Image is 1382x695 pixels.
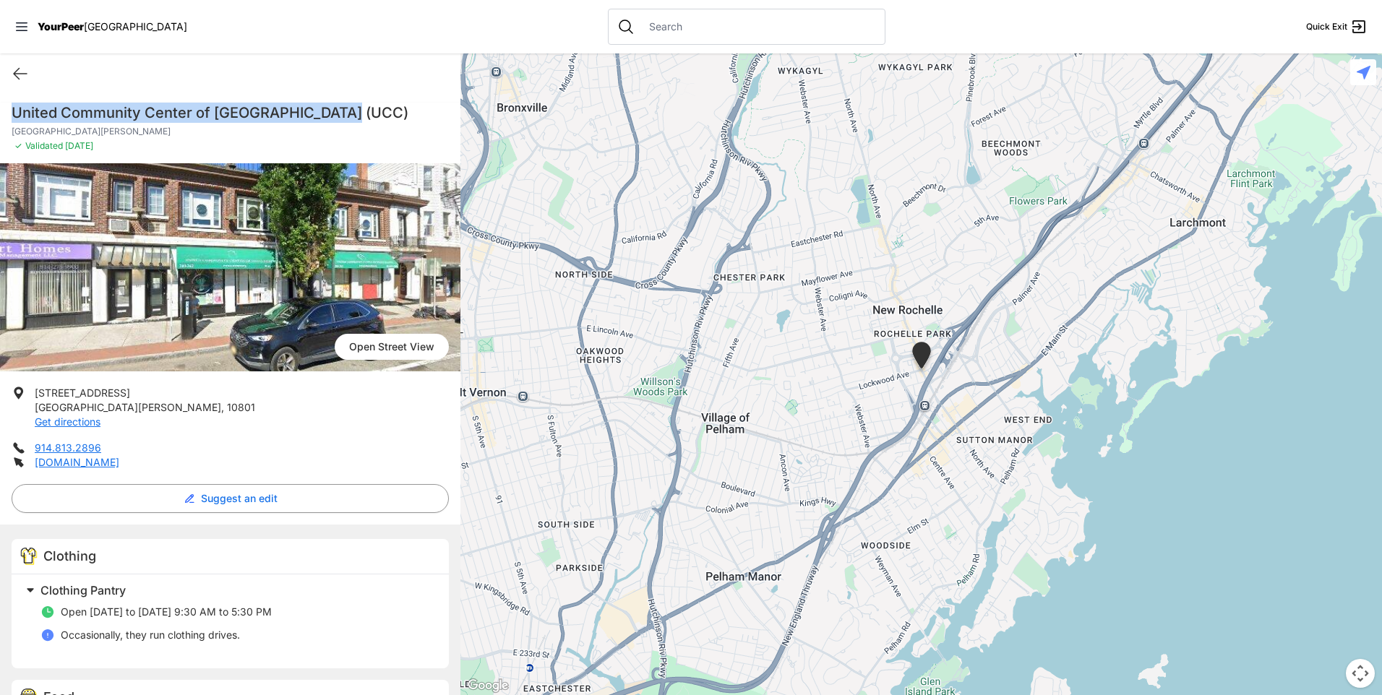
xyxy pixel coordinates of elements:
span: [DATE] [63,140,93,151]
a: Open this area in Google Maps (opens a new window) [464,676,512,695]
span: [STREET_ADDRESS] [35,387,130,399]
a: Get directions [35,415,100,428]
a: YourPeer[GEOGRAPHIC_DATA] [38,22,187,31]
span: Clothing [43,548,96,564]
span: Suggest an edit [201,491,278,506]
img: Google [464,676,512,695]
span: Quick Exit [1306,21,1347,33]
button: Suggest an edit [12,484,449,513]
span: Open [DATE] to [DATE] 9:30 AM to 5:30 PM [61,605,272,618]
h1: United Community Center of [GEOGRAPHIC_DATA] (UCC) [12,103,449,123]
a: 914.813.2896 [35,441,101,454]
input: Search [640,20,876,34]
span: Clothing Pantry [40,583,126,597]
span: [GEOGRAPHIC_DATA][PERSON_NAME] [35,401,221,413]
span: Open Street View [335,334,449,360]
a: [DOMAIN_NAME] [35,456,119,468]
a: Quick Exit [1306,18,1368,35]
p: [GEOGRAPHIC_DATA][PERSON_NAME] [12,126,449,137]
span: YourPeer [38,20,84,33]
span: Validated [25,140,63,151]
span: ✓ [14,140,22,152]
span: [GEOGRAPHIC_DATA] [84,20,187,33]
span: , [221,401,224,413]
span: 10801 [227,401,255,413]
div: New Rochelle [904,336,940,380]
button: Map camera controls [1346,659,1375,688]
p: Occasionally, they run clothing drives. [61,628,240,642]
